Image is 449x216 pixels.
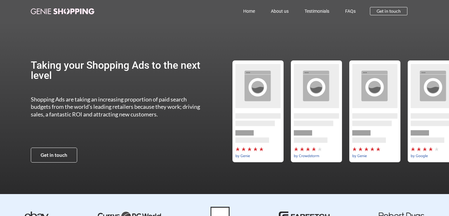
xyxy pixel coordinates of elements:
h2: Taking your Shopping Ads to the next level [31,60,206,80]
div: by-genie [345,60,404,162]
img: genie-shopping-logo [31,8,94,14]
div: 2 / 5 [287,60,345,162]
a: Get in touch [31,148,77,163]
div: by-crowdstorm [287,60,345,162]
span: Get in touch [41,153,67,157]
a: FAQs [337,4,364,18]
a: Home [235,4,263,18]
a: Testimonials [297,4,337,18]
a: Get in touch [370,7,407,15]
span: Get in touch [377,9,401,13]
nav: Menu [122,4,364,18]
a: About us [263,4,297,18]
span: Shopping Ads are taking an increasing proportion of paid search budgets from the world’s leading ... [31,96,200,118]
div: 3 / 5 [345,60,404,162]
div: 1 / 5 [229,60,287,162]
div: by-genie [229,60,287,162]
